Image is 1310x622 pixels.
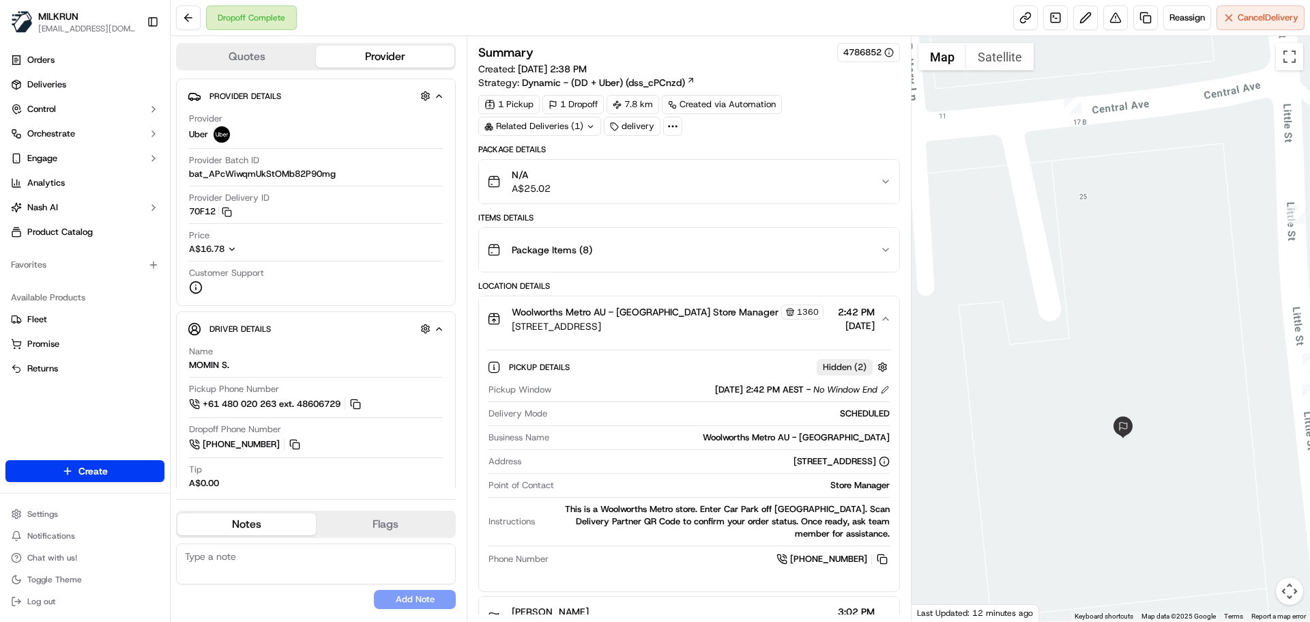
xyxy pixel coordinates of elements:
[189,192,270,204] span: Provider Delivery ID
[518,63,587,75] span: [DATE] 2:38 PM
[27,363,58,375] span: Returns
[38,10,78,23] button: MILKRUN
[512,320,824,333] span: [STREET_ADDRESS]
[478,95,540,114] div: 1 Pickup
[5,526,164,546] button: Notifications
[823,361,867,373] span: Hidden ( 2 )
[5,358,164,380] button: Returns
[915,604,960,621] a: Open this area in Google Maps (opens a new window)
[843,46,894,59] button: 4786852
[794,455,890,468] div: [STREET_ADDRESS]
[316,46,454,68] button: Provider
[189,267,264,279] span: Customer Support
[966,43,1034,70] button: Show satellite imagery
[478,212,899,223] div: Items Details
[5,221,164,243] a: Product Catalog
[5,98,164,120] button: Control
[27,177,65,189] span: Analytics
[489,553,549,565] span: Phone Number
[27,552,77,563] span: Chat with us!
[27,574,82,585] span: Toggle Theme
[1251,612,1306,620] a: Report a map error
[188,317,444,340] button: Driver Details
[1287,206,1305,224] div: 24
[189,345,213,358] span: Name
[189,154,259,167] span: Provider Batch ID
[5,309,164,330] button: Fleet
[27,54,55,66] span: Orders
[189,128,208,141] span: Uber
[813,384,877,396] span: No Window End
[78,464,108,478] span: Create
[5,333,164,355] button: Promise
[5,197,164,218] button: Nash AI
[189,113,222,125] span: Provider
[177,513,316,535] button: Notes
[189,206,232,218] button: 70F12
[189,477,219,490] div: A$0.00
[27,152,57,165] span: Engage
[189,168,336,180] span: bat_APcWiwqmUkStOMb82P90mg
[5,254,164,276] div: Favorites
[5,548,164,567] button: Chat with us!
[1276,43,1303,70] button: Toggle fullscreen view
[5,570,164,589] button: Toggle Theme
[203,398,340,410] span: +61 480 020 263 ext. 48606729
[489,408,547,420] span: Delivery Mode
[5,74,164,96] a: Deliveries
[512,243,592,257] span: Package Items ( 8 )
[797,307,819,317] span: 1360
[489,432,549,444] span: Business Name
[11,313,159,326] a: Fleet
[489,455,521,468] span: Address
[479,228,899,272] button: Package Items (8)
[27,338,59,350] span: Promise
[189,397,363,412] a: +61 480 020 263 ext. 48606729
[11,11,33,33] img: MILKRUN
[38,23,136,34] button: [EMAIL_ADDRESS][DOMAIN_NAME]
[790,553,867,565] span: [PHONE_NUMBER]
[489,479,554,492] span: Point of Contact
[5,5,141,38] button: MILKRUNMILKRUN[EMAIL_ADDRESS][DOMAIN_NAME]
[5,123,164,145] button: Orchestrate
[189,383,279,395] span: Pickup Phone Number
[478,117,601,136] div: Related Deliveries (1)
[542,95,604,114] div: 1 Dropoff
[189,243,224,255] span: A$16.78
[479,341,899,591] div: Woolworths Metro AU - [GEOGRAPHIC_DATA] Store Manager1360[STREET_ADDRESS]2:42 PM[DATE]
[817,358,891,376] button: Hidden (2)
[479,296,899,341] button: Woolworths Metro AU - [GEOGRAPHIC_DATA] Store Manager1360[STREET_ADDRESS]2:42 PM[DATE]
[912,604,1039,621] div: Last Updated: 12 minutes ago
[189,359,229,371] div: MOMIN S.
[177,46,316,68] button: Quotes
[838,319,875,333] span: [DATE]
[838,605,875,619] span: 3:02 PM
[27,201,58,214] span: Nash AI
[316,513,454,535] button: Flags
[522,76,685,89] span: Dynamic - (DD + Uber) (dss_cPCnzd)
[838,305,875,319] span: 2:42 PM
[478,46,534,59] h3: Summary
[512,182,551,195] span: A$25.02
[189,437,302,452] button: [PHONE_NUMBER]
[214,126,230,143] img: uber-new-logo.jpeg
[5,172,164,194] a: Analytics
[559,479,889,492] div: Store Manager
[27,596,55,607] span: Log out
[209,91,281,102] span: Provider Details
[5,505,164,524] button: Settings
[915,604,960,621] img: Google
[5,49,164,71] a: Orders
[478,281,899,292] div: Location Details
[188,85,444,107] button: Provider Details
[478,62,587,76] span: Created:
[5,287,164,309] div: Available Products
[11,338,159,350] a: Promise
[203,438,280,451] span: [PHONE_NUMBER]
[489,384,551,396] span: Pickup Window
[1217,5,1305,30] button: CancelDelivery
[478,144,899,155] div: Package Details
[1064,96,1081,114] div: 27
